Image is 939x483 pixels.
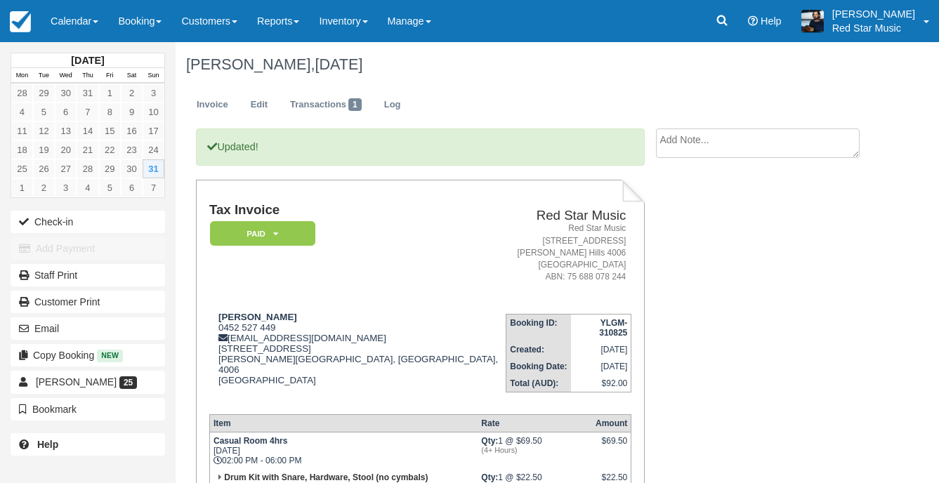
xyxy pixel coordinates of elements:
th: Wed [55,68,77,84]
button: Email [11,317,165,340]
a: 20 [55,140,77,159]
img: A1 [801,10,824,32]
a: 29 [99,159,121,178]
strong: [DATE] [71,55,104,66]
a: 17 [143,121,164,140]
a: Paid [209,220,310,246]
a: 12 [33,121,55,140]
h1: Tax Invoice [209,203,506,218]
a: 29 [33,84,55,102]
a: Help [11,433,165,456]
td: [DATE] [571,341,631,358]
em: Paid [210,221,315,246]
i: Help [748,16,758,26]
a: 11 [11,121,33,140]
a: 13 [55,121,77,140]
a: 26 [33,159,55,178]
button: Add Payment [11,237,165,260]
th: Rate [478,415,592,432]
a: 1 [11,178,33,197]
a: Edit [240,91,278,119]
a: Log [374,91,412,119]
a: 30 [121,159,143,178]
a: 10 [143,102,164,121]
p: Red Star Music [832,21,915,35]
th: Booking ID: [506,315,571,342]
button: Copy Booking New [11,344,165,366]
img: checkfront-main-nav-mini-logo.png [10,11,31,32]
span: New [97,350,123,362]
th: Sun [143,68,164,84]
a: 22 [99,140,121,159]
span: 1 [348,98,362,111]
a: 15 [99,121,121,140]
td: [DATE] [571,358,631,375]
strong: [PERSON_NAME] [218,312,297,322]
h1: [PERSON_NAME], [186,56,869,73]
a: 28 [77,159,98,178]
a: 28 [11,84,33,102]
a: 2 [121,84,143,102]
a: 5 [99,178,121,197]
strong: Qty [481,436,498,446]
th: Mon [11,68,33,84]
p: Updated! [196,128,645,166]
a: 4 [11,102,33,121]
a: 3 [55,178,77,197]
span: Help [761,15,782,27]
a: 1 [99,84,121,102]
a: 23 [121,140,143,159]
strong: Qty [481,472,498,482]
a: 8 [99,102,121,121]
a: 6 [121,178,143,197]
th: Thu [77,68,98,84]
a: Staff Print [11,264,165,286]
h2: Red Star Music [511,209,626,223]
a: 16 [121,121,143,140]
th: Fri [99,68,121,84]
a: 19 [33,140,55,159]
a: 24 [143,140,164,159]
td: $92.00 [571,375,631,392]
em: (4+ Hours) [481,446,589,454]
a: 30 [55,84,77,102]
td: [DATE] 02:00 PM - 06:00 PM [209,432,478,470]
a: 4 [77,178,98,197]
b: Help [37,439,58,450]
a: 14 [77,121,98,140]
address: Red Star Music [STREET_ADDRESS] [PERSON_NAME] Hills 4006 [GEOGRAPHIC_DATA] ABN: 75 688 078 244 [511,223,626,283]
button: Bookmark [11,398,165,421]
a: 6 [55,102,77,121]
th: Tue [33,68,55,84]
p: [PERSON_NAME] [832,7,915,21]
a: Invoice [186,91,239,119]
td: 1 @ $69.50 [478,432,592,470]
a: 31 [77,84,98,102]
th: Item [209,415,478,432]
div: 0452 527 449 [EMAIL_ADDRESS][DOMAIN_NAME] [STREET_ADDRESS] [PERSON_NAME][GEOGRAPHIC_DATA], [GEOGR... [209,312,506,403]
th: Amount [592,415,631,432]
a: Customer Print [11,291,165,313]
strong: Casual Room 4hrs [214,436,287,446]
strong: YLGM-310825 [599,318,627,338]
div: $69.50 [596,436,627,457]
a: 5 [33,102,55,121]
a: 3 [143,84,164,102]
a: 21 [77,140,98,159]
a: 31 [143,159,164,178]
span: 25 [119,376,137,389]
a: 2 [33,178,55,197]
a: 25 [11,159,33,178]
button: Check-in [11,211,165,233]
th: Created: [506,341,571,358]
a: [PERSON_NAME] 25 [11,371,165,393]
span: [DATE] [315,55,362,73]
th: Booking Date: [506,358,571,375]
a: 18 [11,140,33,159]
th: Total (AUD): [506,375,571,392]
th: Sat [121,68,143,84]
a: 9 [121,102,143,121]
strong: Drum Kit with Snare, Hardware, Stool (no cymbals) [224,472,428,482]
a: 27 [55,159,77,178]
a: Transactions1 [280,91,372,119]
